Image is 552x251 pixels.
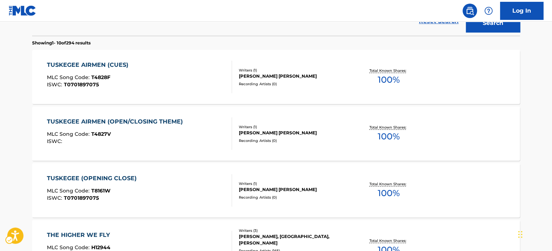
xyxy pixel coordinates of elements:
span: ISWC : [47,195,64,201]
span: T4827V [91,131,111,137]
div: Drag [518,224,522,245]
div: Writers ( 3 ) [239,228,348,233]
div: TUSKEGEE (OPENING CLOSE) [47,174,140,183]
span: MLC Song Code : [47,244,91,251]
span: H12944 [91,244,110,251]
div: [PERSON_NAME] [PERSON_NAME] [239,186,348,193]
div: Recording Artists ( 0 ) [239,138,348,143]
span: T0701897075 [64,195,99,201]
p: Total Known Shares: [369,181,408,187]
span: 100 % [377,73,399,86]
button: Search [466,14,520,32]
div: Writers ( 1 ) [239,124,348,130]
div: Chat Widget [516,216,552,251]
div: Recording Artists ( 0 ) [239,81,348,87]
span: 100 % [377,187,399,200]
span: MLC Song Code : [47,131,91,137]
div: THE HIGHER WE FLY [47,231,114,239]
span: 100 % [377,130,399,143]
span: T0701897075 [64,81,99,88]
span: MLC Song Code : [47,74,91,81]
img: MLC Logo [9,5,36,16]
div: TUSKEGEE AIRMEN (CUES) [47,61,132,69]
p: Showing 1 - 10 of 294 results [32,40,91,46]
span: T8161W [91,187,110,194]
span: ISWC : [47,81,64,88]
a: TUSKEGEE AIRMEN (CUES)MLC Song Code:T4828FISWC:T0701897075Writers (1)[PERSON_NAME] [PERSON_NAME]R... [32,50,520,104]
div: Recording Artists ( 0 ) [239,195,348,200]
a: TUSKEGEE AIRMEN (OPEN/CLOSING THEME)MLC Song Code:T4827VISWC:Writers (1)[PERSON_NAME] [PERSON_NAM... [32,107,520,161]
span: ISWC : [47,138,64,144]
span: T4828F [91,74,110,81]
div: [PERSON_NAME] [PERSON_NAME] [239,130,348,136]
div: Writers ( 1 ) [239,181,348,186]
p: Total Known Shares: [369,125,408,130]
div: TUSKEGEE AIRMEN (OPEN/CLOSING THEME) [47,117,187,126]
div: [PERSON_NAME], [GEOGRAPHIC_DATA], [PERSON_NAME] [239,233,348,246]
div: Writers ( 1 ) [239,68,348,73]
p: Total Known Shares: [369,68,408,73]
a: TUSKEGEE (OPENING CLOSE)MLC Song Code:T8161WISWC:T0701897075Writers (1)[PERSON_NAME] [PERSON_NAME... [32,163,520,217]
span: MLC Song Code : [47,187,91,194]
img: search [465,7,474,15]
p: Total Known Shares: [369,238,408,243]
iframe: Hubspot Iframe [516,216,552,251]
img: help [484,7,493,15]
div: [PERSON_NAME] [PERSON_NAME] [239,73,348,79]
a: Log In [500,2,543,20]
